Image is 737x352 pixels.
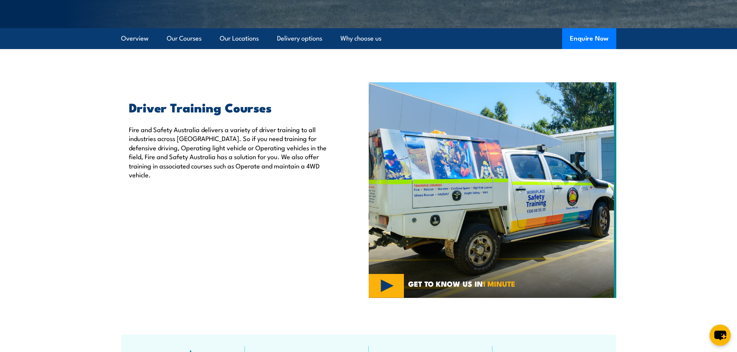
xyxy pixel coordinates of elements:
p: Fire and Safety Australia delivers a variety of driver training to all industries across [GEOGRAP... [129,125,333,179]
img: Category Driver Training CoursesVideo (1) [369,82,616,298]
a: Overview [121,28,149,49]
span: GET TO KNOW US IN [408,280,515,287]
a: Delivery options [277,28,322,49]
button: Enquire Now [562,28,616,49]
a: Why choose us [340,28,381,49]
h2: Driver Training Courses [129,102,333,112]
strong: 1 MINUTE [483,278,515,289]
a: Our Courses [167,28,202,49]
button: chat-button [710,325,731,346]
a: Our Locations [220,28,259,49]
